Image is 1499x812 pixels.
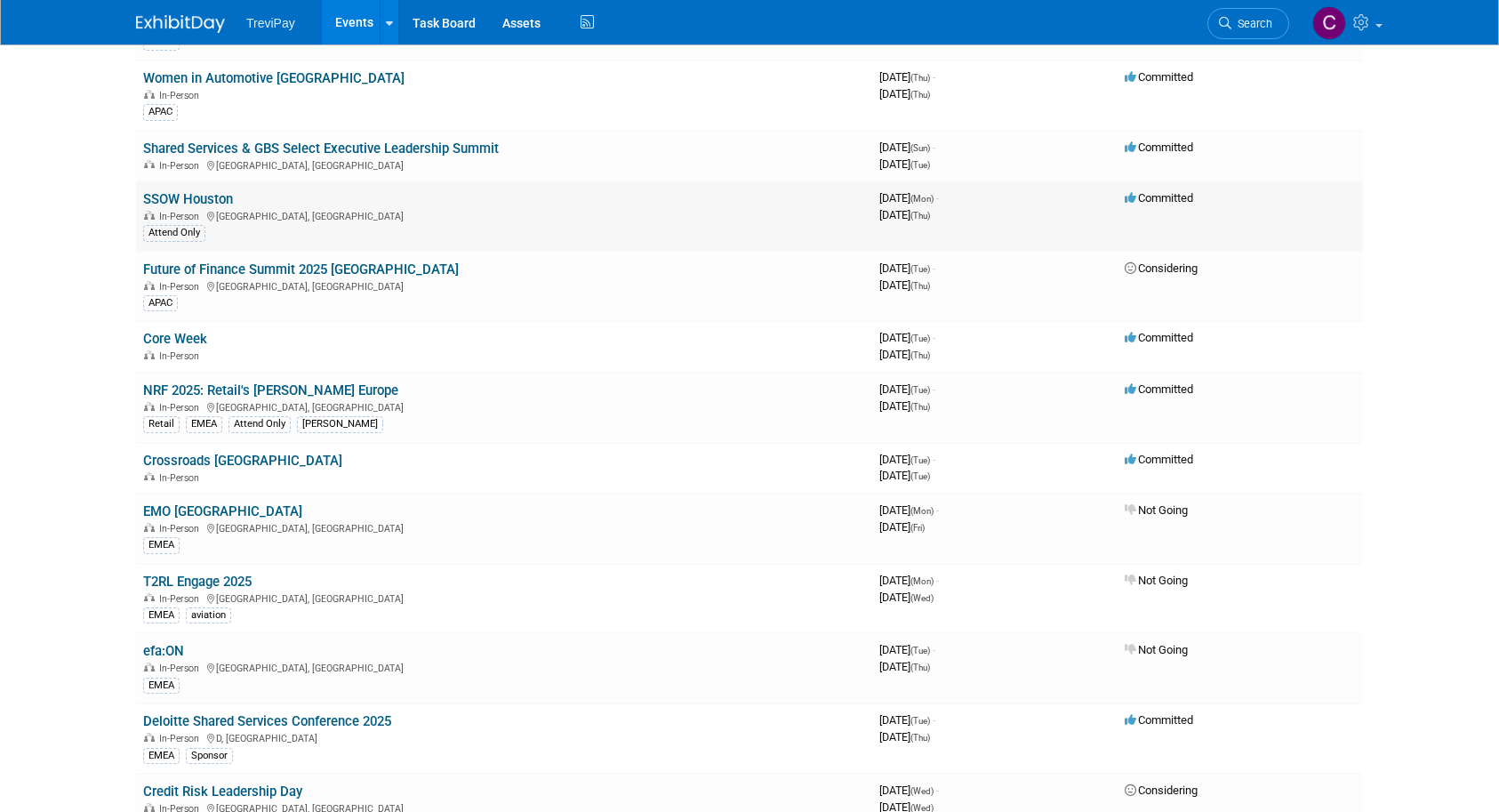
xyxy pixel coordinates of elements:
span: In-Person [159,593,204,605]
span: Committed [1125,382,1193,396]
span: [DATE] [879,157,930,171]
span: - [933,713,935,727]
a: Core Week [143,331,207,347]
span: - [936,191,939,205]
span: [DATE] [879,348,930,361]
span: (Thu) [910,350,930,360]
img: In-Person Event [144,402,155,411]
span: [DATE] [879,261,935,275]
span: - [933,643,935,656]
div: Attend Only [143,225,205,241]
span: - [933,141,935,154]
span: (Thu) [910,73,930,83]
img: In-Person Event [144,663,155,671]
a: EMO [GEOGRAPHIC_DATA] [143,503,302,519]
img: Celia Ahrens [1312,6,1346,40]
div: aviation [186,607,231,623]
span: In-Person [159,160,204,172]
span: (Tue) [910,160,930,170]
span: Not Going [1125,503,1188,517]
a: Shared Services & GBS Select Executive Leadership Summit [143,141,499,157]
div: [GEOGRAPHIC_DATA], [GEOGRAPHIC_DATA] [143,520,865,535]
span: [DATE] [879,784,939,797]
img: In-Person Event [144,90,155,99]
img: In-Person Event [144,160,155,169]
span: Considering [1125,261,1198,275]
span: Committed [1125,141,1193,154]
span: In-Person [159,663,204,674]
span: In-Person [159,523,204,535]
span: In-Person [159,281,204,293]
span: Committed [1125,70,1193,84]
span: [DATE] [879,520,925,534]
span: (Tue) [910,646,930,655]
a: Credit Risk Leadership Day [143,784,302,800]
div: [GEOGRAPHIC_DATA], [GEOGRAPHIC_DATA] [143,278,865,293]
span: - [933,331,935,344]
span: (Mon) [910,506,934,516]
span: [DATE] [879,382,935,396]
span: - [933,382,935,396]
span: [DATE] [879,453,935,466]
span: Committed [1125,453,1193,466]
span: TreviPay [246,16,295,30]
div: EMEA [143,678,180,694]
div: APAC [143,295,178,311]
div: Retail [143,416,180,432]
span: [DATE] [879,191,939,205]
img: In-Person Event [144,593,155,602]
div: Sponsor [186,748,233,764]
span: (Tue) [910,334,930,343]
span: Not Going [1125,574,1188,587]
span: (Tue) [910,385,930,395]
img: In-Person Event [144,211,155,220]
span: (Thu) [910,663,930,672]
span: (Tue) [910,471,930,481]
span: [DATE] [879,730,930,744]
span: [DATE] [879,278,930,292]
div: EMEA [143,537,180,553]
div: EMEA [143,607,180,623]
span: [DATE] [879,643,935,656]
span: [DATE] [879,591,934,604]
div: [GEOGRAPHIC_DATA], [GEOGRAPHIC_DATA] [143,157,865,172]
span: (Mon) [910,194,934,204]
img: ExhibitDay [136,15,225,33]
img: In-Person Event [144,523,155,532]
div: EMEA [186,416,222,432]
span: [DATE] [879,208,930,221]
span: [DATE] [879,331,935,344]
span: In-Person [159,733,204,744]
span: [DATE] [879,503,939,517]
span: - [933,453,935,466]
span: [DATE] [879,399,930,413]
span: (Thu) [910,733,930,743]
span: Committed [1125,191,1193,205]
span: [DATE] [879,141,935,154]
a: Search [1207,8,1289,39]
div: APAC [143,104,178,120]
span: In-Person [159,472,204,484]
span: - [936,574,939,587]
span: (Mon) [910,576,934,586]
span: Not Going [1125,643,1188,656]
a: Crossroads [GEOGRAPHIC_DATA] [143,453,342,469]
div: Attend Only [228,416,291,432]
span: In-Person [159,350,204,362]
a: SSOW Houston [143,191,233,207]
div: EMEA [143,748,180,764]
span: [DATE] [879,574,939,587]
span: (Thu) [910,90,930,100]
a: NRF 2025: Retail's [PERSON_NAME] Europe [143,382,398,398]
div: [PERSON_NAME] [297,416,383,432]
span: [DATE] [879,70,935,84]
span: [DATE] [879,713,935,727]
a: Women in Automotive [GEOGRAPHIC_DATA] [143,70,405,86]
span: Search [1231,17,1272,30]
div: D, [GEOGRAPHIC_DATA] [143,730,865,744]
img: In-Person Event [144,281,155,290]
span: - [936,503,939,517]
img: In-Person Event [144,472,155,481]
div: [GEOGRAPHIC_DATA], [GEOGRAPHIC_DATA] [143,208,865,222]
div: [GEOGRAPHIC_DATA], [GEOGRAPHIC_DATA] [143,591,865,605]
